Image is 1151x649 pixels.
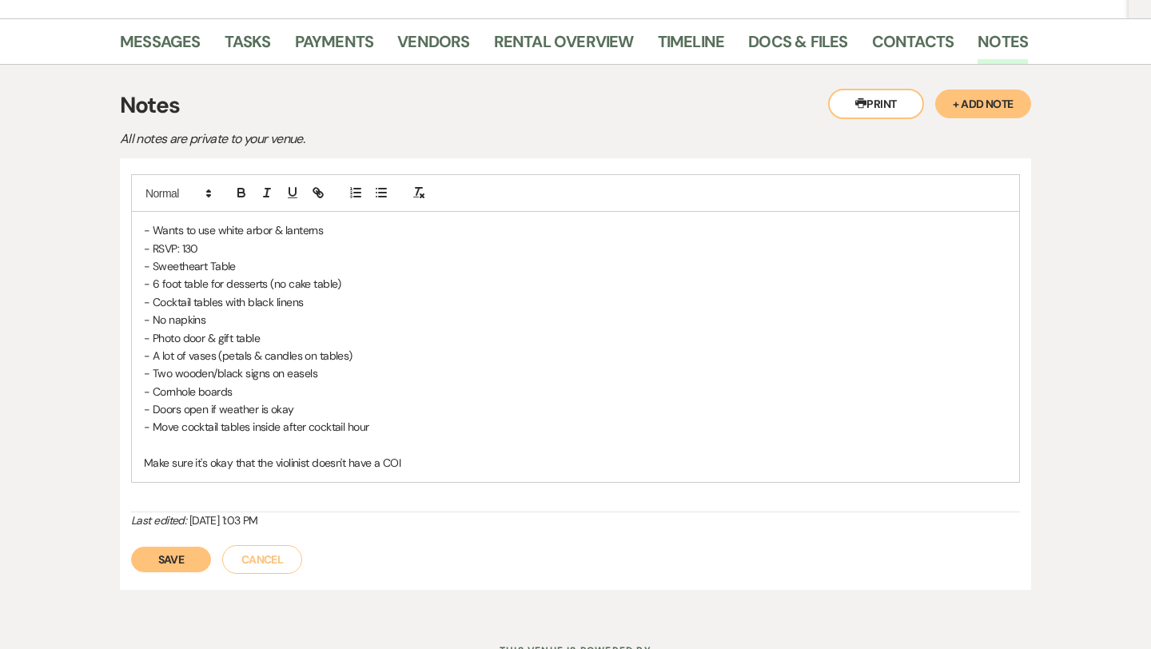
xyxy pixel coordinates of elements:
[144,418,1007,436] p: - Move cocktail tables inside after cocktail hour
[144,400,1007,418] p: - Doors open if weather is okay
[120,129,679,149] p: All notes are private to your venue.
[658,29,725,64] a: Timeline
[144,364,1007,382] p: - Two wooden/black signs on easels
[295,29,374,64] a: Payments
[935,90,1031,118] button: + Add Note
[131,513,186,528] i: Last edited:
[120,89,1031,122] h3: Notes
[144,329,1007,347] p: - Photo door & gift table
[494,29,634,64] a: Rental Overview
[120,29,201,64] a: Messages
[222,545,302,574] button: Cancel
[225,29,271,64] a: Tasks
[144,383,1007,400] p: - Cornhole boards
[872,29,954,64] a: Contacts
[748,29,847,64] a: Docs & Files
[144,240,1007,257] p: - RSVP: 130
[144,311,1007,328] p: - No napkins
[397,29,469,64] a: Vendors
[131,547,211,572] button: Save
[131,512,1020,529] div: [DATE] 1:03 PM
[144,293,1007,311] p: - Cocktail tables with black linens
[144,257,1007,275] p: - Sweetheart Table
[978,29,1028,64] a: Notes
[144,275,1007,293] p: - 6 foot table for desserts (no cake table)
[144,221,1007,239] p: - Wants to use white arbor & lanterns
[828,89,924,119] button: Print
[144,347,1007,364] p: - A lot of vases (petals & candles on tables)
[144,454,1007,472] p: Make sure it's okay that the violinist doesn't have a COI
